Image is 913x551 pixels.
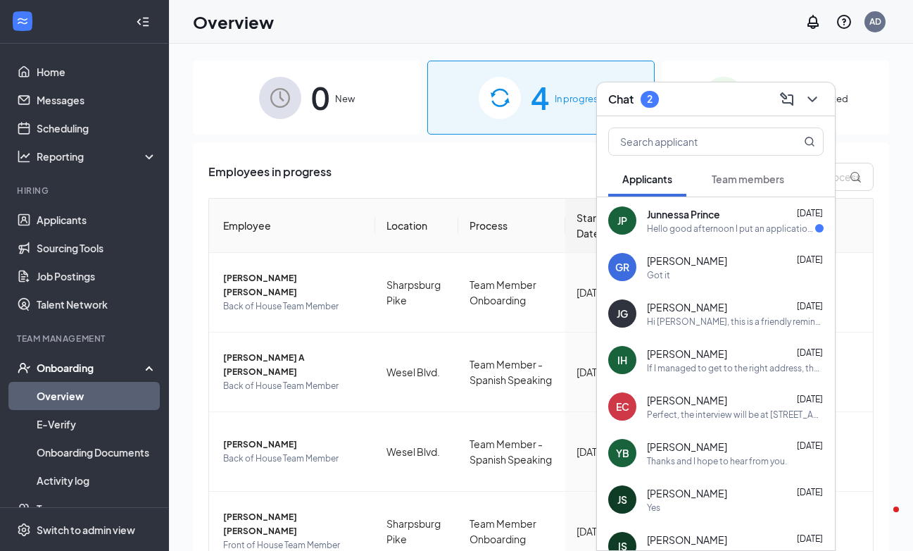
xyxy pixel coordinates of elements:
svg: Settings [17,523,31,537]
span: Start Date [577,210,607,241]
div: [DATE] [577,364,618,380]
span: [PERSON_NAME] [647,347,727,361]
iframe: Intercom live chat [865,503,899,537]
span: Employees in progress [208,163,332,191]
span: [PERSON_NAME] [647,300,727,314]
svg: Notifications [805,13,821,30]
div: AD [869,16,881,27]
span: 0 [311,73,329,122]
svg: WorkstreamLogo [15,14,30,28]
div: Yes [647,502,660,514]
a: Applicants [37,206,157,234]
div: [DATE] [577,524,618,539]
span: [DATE] [797,208,823,218]
span: [DATE] [797,347,823,358]
a: Team [37,495,157,523]
svg: MagnifyingGlass [804,136,815,147]
th: Process [458,199,566,253]
span: [PERSON_NAME] [PERSON_NAME] [223,510,364,538]
td: Team Member - Spanish Speaking [458,412,566,492]
span: New [335,92,355,106]
span: [PERSON_NAME] [647,486,727,500]
a: Sourcing Tools [37,234,157,262]
span: [DATE] [797,533,823,544]
td: Team Member - Spanish Speaking [458,333,566,412]
div: JS [617,493,627,507]
span: 84 [755,73,791,122]
span: [DATE] [797,394,823,404]
svg: QuestionInfo [836,13,852,30]
div: Hello good afternoon I put an application in but i haven't heard anything yet I would like to do ... [647,223,815,235]
h3: Chat [608,92,634,107]
div: 2 [647,93,653,105]
span: Back of House Team Member [223,452,364,466]
span: Junnessa Prince [647,207,720,221]
div: JP [617,213,627,228]
button: ComposeMessage [776,88,798,111]
svg: ComposeMessage [779,91,795,108]
span: [PERSON_NAME] A [PERSON_NAME] [223,351,364,379]
span: [DATE] [797,487,823,497]
span: [DATE] [797,301,823,311]
div: Hiring [17,185,154,197]
div: YB [616,446,629,460]
div: Reporting [37,149,158,163]
div: Onboarding [37,361,145,375]
div: GR [615,260,629,274]
div: Team Management [17,333,154,345]
div: [DATE] [577,444,618,459]
div: JG [617,307,628,321]
span: [PERSON_NAME] [PERSON_NAME] [223,271,364,299]
svg: UserCheck [17,361,31,375]
svg: ChevronDown [804,91,821,108]
a: E-Verify [37,410,157,438]
a: Scheduling [37,114,157,142]
a: Activity log [37,466,157,495]
div: Thanks and I hope to hear from you. [647,455,787,467]
span: In progress [555,92,603,106]
svg: Collapse [136,15,150,29]
span: 4 [531,73,549,122]
td: Wesel Blvd. [375,333,458,412]
a: Messages [37,86,157,114]
div: Hi [PERSON_NAME], this is a friendly reminder. To move forward with your application for Shift Le... [647,316,824,328]
a: Overview [37,382,157,410]
th: Location [375,199,458,253]
h1: Overview [193,10,274,34]
span: [PERSON_NAME] [647,533,727,547]
td: Sharpsburg Pike [375,253,458,333]
span: [DATE] [797,254,823,265]
span: [DATE] [797,440,823,451]
button: ChevronDown [801,88,824,111]
span: Team members [712,173,784,185]
span: Back of House Team Member [223,379,364,393]
a: Talent Network [37,290,157,318]
th: Employee [209,199,375,253]
td: Wesel Blvd. [375,412,458,492]
div: Switch to admin view [37,523,135,537]
span: Back of House Team Member [223,299,364,314]
td: Team Member Onboarding [458,253,566,333]
a: Onboarding Documents [37,438,157,466]
div: Got it [647,269,670,281]
span: [PERSON_NAME] [647,440,727,454]
div: [DATE] [577,285,618,300]
div: If I managed to get to the right address, thank you [647,362,824,374]
span: [PERSON_NAME] [647,254,727,268]
input: Search applicant [609,128,776,155]
span: [PERSON_NAME] [647,393,727,407]
div: EC [616,400,629,414]
div: IH [617,353,627,367]
a: Job Postings [37,262,157,290]
span: [PERSON_NAME] [223,438,364,452]
svg: Analysis [17,149,31,163]
div: Perfect, the interview will be at [STREET_ADDRESS][PERSON_NAME]. Upon arrival, check-in at the fr... [647,409,824,421]
span: Applicants [622,173,672,185]
a: Home [37,58,157,86]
